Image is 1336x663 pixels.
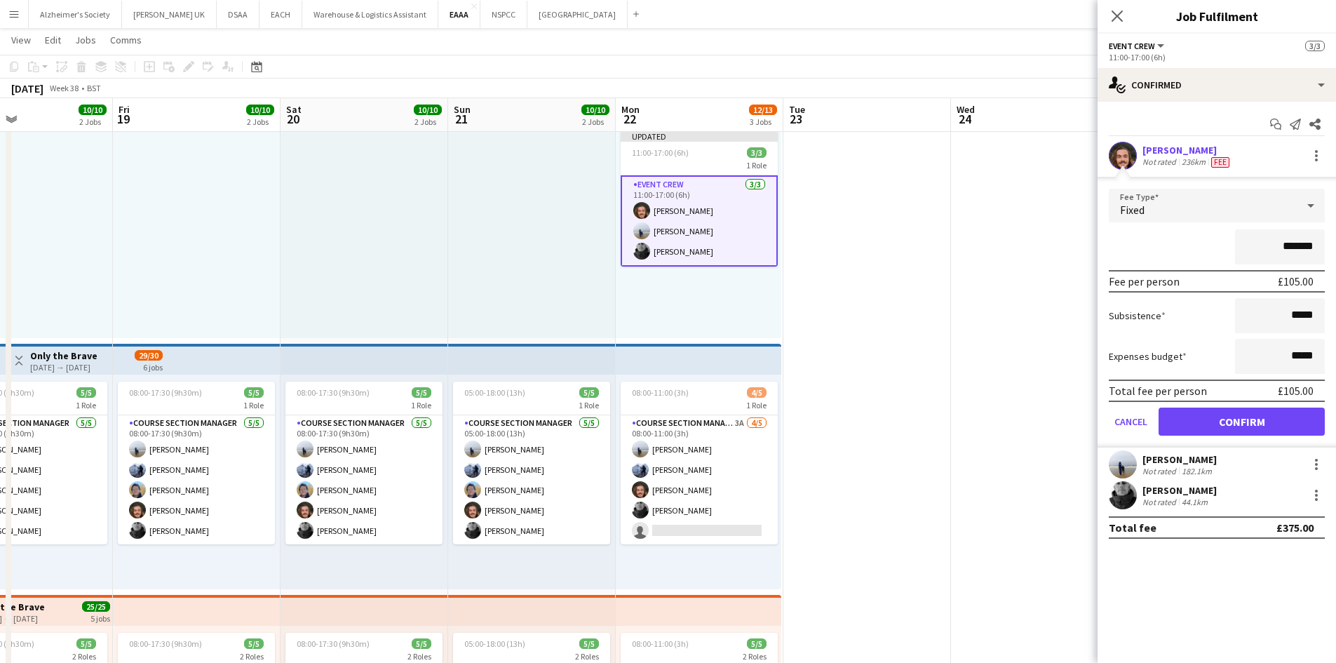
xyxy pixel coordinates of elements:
[1142,156,1179,168] div: Not rated
[118,415,275,544] app-card-role: Course Section Manager5/508:00-17:30 (9h30m)[PERSON_NAME][PERSON_NAME][PERSON_NAME][PERSON_NAME][...
[464,638,525,649] span: 05:00-18:00 (13h)
[454,103,471,116] span: Sun
[621,415,778,544] app-card-role: Course Section Manager3A4/508:00-11:00 (3h)[PERSON_NAME][PERSON_NAME][PERSON_NAME][PERSON_NAME]
[39,31,67,49] a: Edit
[297,387,370,398] span: 08:00-17:30 (9h30m)
[76,400,96,410] span: 1 Role
[285,382,443,544] app-job-card: 08:00-17:30 (9h30m)5/51 RoleCourse Section Manager5/508:00-17:30 (9h30m)[PERSON_NAME][PERSON_NAME...
[143,361,163,373] div: 6 jobs
[1142,466,1179,476] div: Not rated
[30,362,97,373] div: [DATE] → [DATE]
[1142,484,1217,497] div: [PERSON_NAME]
[76,387,96,398] span: 5/5
[632,147,689,158] span: 11:00-17:00 (6h)
[72,651,96,662] span: 2 Roles
[453,382,610,544] app-job-card: 05:00-18:00 (13h)5/51 RoleCourse Section Manager5/505:00-18:00 (13h)[PERSON_NAME][PERSON_NAME][PE...
[1109,384,1207,398] div: Total fee per person
[46,83,81,93] span: Week 38
[116,111,130,127] span: 19
[1179,466,1215,476] div: 182.1km
[129,387,202,398] span: 08:00-17:30 (9h30m)
[749,105,777,115] span: 12/13
[750,116,776,127] div: 3 Jobs
[79,116,106,127] div: 2 Jobs
[104,31,147,49] a: Comms
[1098,68,1336,102] div: Confirmed
[621,382,778,544] app-job-card: 08:00-11:00 (3h)4/51 RoleCourse Section Manager3A4/508:00-11:00 (3h)[PERSON_NAME][PERSON_NAME][PE...
[11,34,31,46] span: View
[746,400,767,410] span: 1 Role
[787,111,805,127] span: 23
[297,638,370,649] span: 08:00-17:30 (9h30m)
[75,34,96,46] span: Jobs
[6,31,36,49] a: View
[632,638,689,649] span: 08:00-11:00 (3h)
[464,387,525,398] span: 05:00-18:00 (13h)
[582,116,609,127] div: 2 Jobs
[411,400,431,410] span: 1 Role
[286,103,302,116] span: Sat
[240,651,264,662] span: 2 Roles
[581,105,609,115] span: 10/10
[1278,384,1314,398] div: £105.00
[452,111,471,127] span: 21
[621,130,778,267] div: Updated11:00-17:00 (6h)3/31 RoleEvent Crew3/311:00-17:00 (6h)[PERSON_NAME][PERSON_NAME][PERSON_NAME]
[247,116,274,127] div: 2 Jobs
[1109,41,1166,51] button: Event Crew
[122,1,217,28] button: [PERSON_NAME] UK
[1109,52,1325,62] div: 11:00-17:00 (6h)
[90,612,110,624] div: 5 jobs
[747,638,767,649] span: 5/5
[747,147,767,158] span: 3/3
[579,387,599,398] span: 5/5
[243,400,264,410] span: 1 Role
[129,638,202,649] span: 08:00-17:30 (9h30m)
[579,638,599,649] span: 5/5
[217,1,259,28] button: DSAA
[76,638,96,649] span: 5/5
[1179,156,1208,168] div: 236km
[1142,144,1232,156] div: [PERSON_NAME]
[1208,156,1232,168] div: Crew has different fees then in role
[412,387,431,398] span: 5/5
[1276,521,1314,535] div: £375.00
[11,81,43,95] div: [DATE]
[789,103,805,116] span: Tue
[1179,497,1210,507] div: 44.1km
[285,415,443,544] app-card-role: Course Section Manager5/508:00-17:30 (9h30m)[PERSON_NAME][PERSON_NAME][PERSON_NAME][PERSON_NAME][...
[407,651,431,662] span: 2 Roles
[79,105,107,115] span: 10/10
[1142,497,1179,507] div: Not rated
[30,349,97,362] h3: Only the Brave
[480,1,527,28] button: NSPCC
[1109,41,1155,51] span: Event Crew
[414,105,442,115] span: 10/10
[621,175,778,267] app-card-role: Event Crew3/311:00-17:00 (6h)[PERSON_NAME][PERSON_NAME][PERSON_NAME]
[135,350,163,361] span: 29/30
[453,415,610,544] app-card-role: Course Section Manager5/505:00-18:00 (13h)[PERSON_NAME][PERSON_NAME][PERSON_NAME][PERSON_NAME][PE...
[1109,309,1166,322] label: Subsistence
[246,105,274,115] span: 10/10
[621,103,640,116] span: Mon
[579,400,599,410] span: 1 Role
[619,111,640,127] span: 22
[957,103,975,116] span: Wed
[575,651,599,662] span: 2 Roles
[87,83,101,93] div: BST
[302,1,438,28] button: Warehouse & Logistics Assistant
[954,111,975,127] span: 24
[1109,350,1187,363] label: Expenses budget
[118,382,275,544] app-job-card: 08:00-17:30 (9h30m)5/51 RoleCourse Section Manager5/508:00-17:30 (9h30m)[PERSON_NAME][PERSON_NAME...
[244,638,264,649] span: 5/5
[1109,521,1156,535] div: Total fee
[527,1,628,28] button: [GEOGRAPHIC_DATA]
[621,130,778,142] div: Updated
[29,1,122,28] button: Alzheimer's Society
[746,160,767,170] span: 1 Role
[259,1,302,28] button: EACH
[45,34,61,46] span: Edit
[110,34,142,46] span: Comms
